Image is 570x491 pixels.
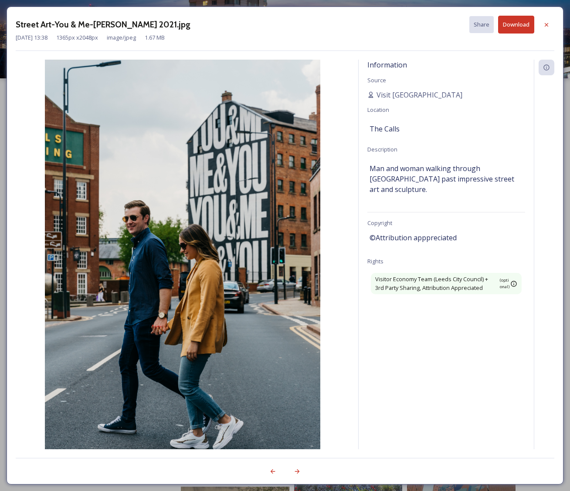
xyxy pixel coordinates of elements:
span: Rights [367,257,383,265]
span: Information [367,60,407,70]
span: [DATE] 13:38 [16,34,47,42]
button: Download [498,16,534,34]
span: (optional) [500,277,510,290]
span: Man and woman walking through [GEOGRAPHIC_DATA] past impressive street art and sculpture. [370,163,523,195]
span: The Calls [370,124,400,134]
span: image/jpeg [107,34,136,42]
h3: Street Art-You & Me-[PERSON_NAME] 2021.jpg [16,18,190,31]
span: Source [367,76,386,84]
span: Copyright [367,219,392,227]
span: Visit [GEOGRAPHIC_DATA] [377,90,462,100]
button: Share [469,16,494,33]
span: 1365 px x 2048 px [56,34,98,42]
span: 1.67 MB [145,34,165,42]
span: Description [367,145,397,153]
span: ©Attribution apppreciated [370,232,457,243]
span: Visitor Economy Team (Leeds City Council) + 3rd Party Sharing, Attribution Appreciated [375,275,498,292]
img: Street%20Art-You%20&%20Me-cAmy%20Heycock%202021.jpg [16,60,349,472]
span: Location [367,106,389,114]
